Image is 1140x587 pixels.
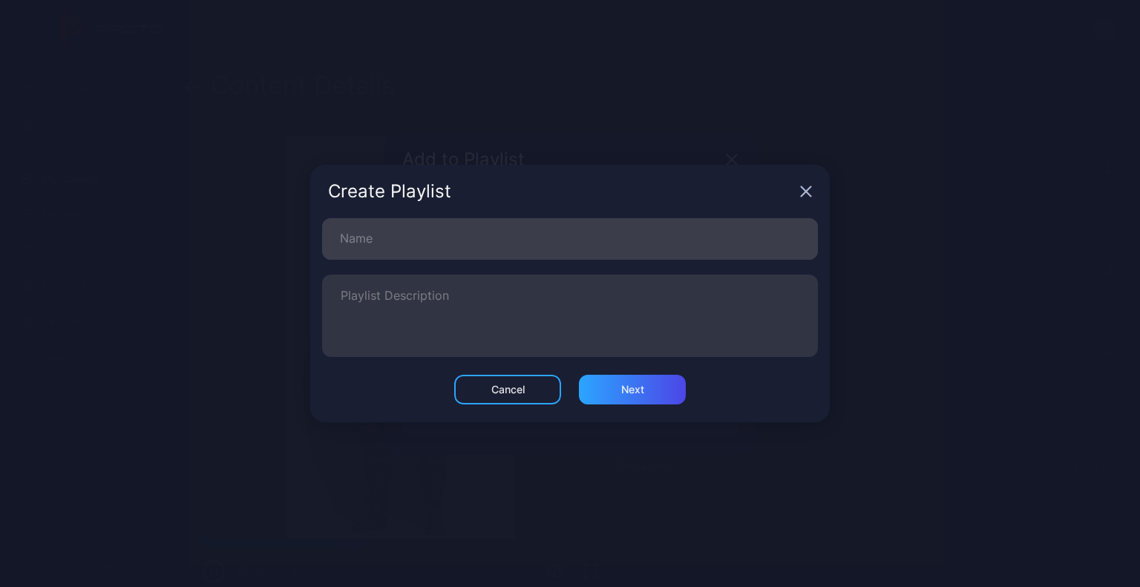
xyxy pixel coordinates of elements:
[328,183,794,200] div: Create Playlist
[322,218,818,260] input: Name
[491,384,525,396] div: Cancel
[341,290,799,341] textarea: Playlist Description
[579,375,686,404] button: Next
[454,375,561,404] button: Cancel
[621,384,644,396] div: Next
